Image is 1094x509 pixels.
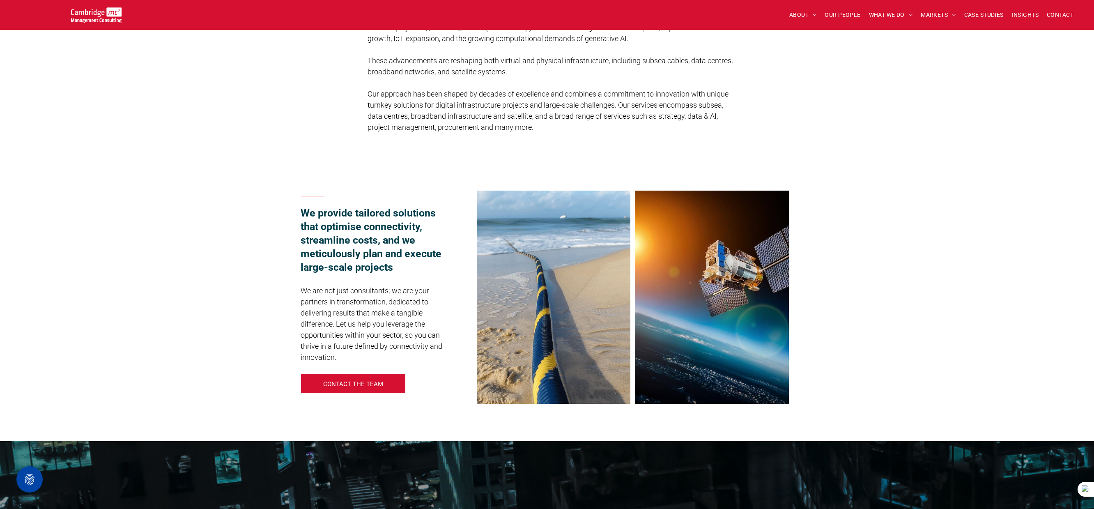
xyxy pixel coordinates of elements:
[368,90,729,131] span: Our approach has been shaped by decades of excellence and combines a commitment to innovation wit...
[301,373,406,394] a: CONTACT THE TEAM
[323,380,383,388] p: CONTACT THE TEAM
[917,9,960,21] a: MARKETS
[865,9,917,21] a: WHAT WE DO
[477,191,631,404] a: Subsea cable disappears into the ocean on a sunny day
[785,9,821,21] a: ABOUT
[1008,9,1043,21] a: INSIGHTS
[301,286,442,362] span: We are not just consultants; we are your partners in transformation, dedicated to delivering resu...
[71,9,122,17] a: Your Business Transformed | Cambridge Management Consulting
[820,9,864,21] a: OUR PEOPLE
[960,9,1008,21] a: CASE STUDIES
[71,7,122,23] img: Go to Homepage
[301,207,441,273] span: We provide tailored solutions that optimise connectivity, streamline costs, and we meticulously p...
[635,191,789,404] a: Satellite hovers over the horizon in space. Sun glows in top left corner with lens flare.
[1043,9,1078,21] a: CONTACT
[368,56,733,76] span: These advancements are reshaping both virtual and physical infrastructure, including subsea cable...
[368,12,734,43] span: Digital infrastructure projects face significant and complex challenges driven by rapidly evolvin...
